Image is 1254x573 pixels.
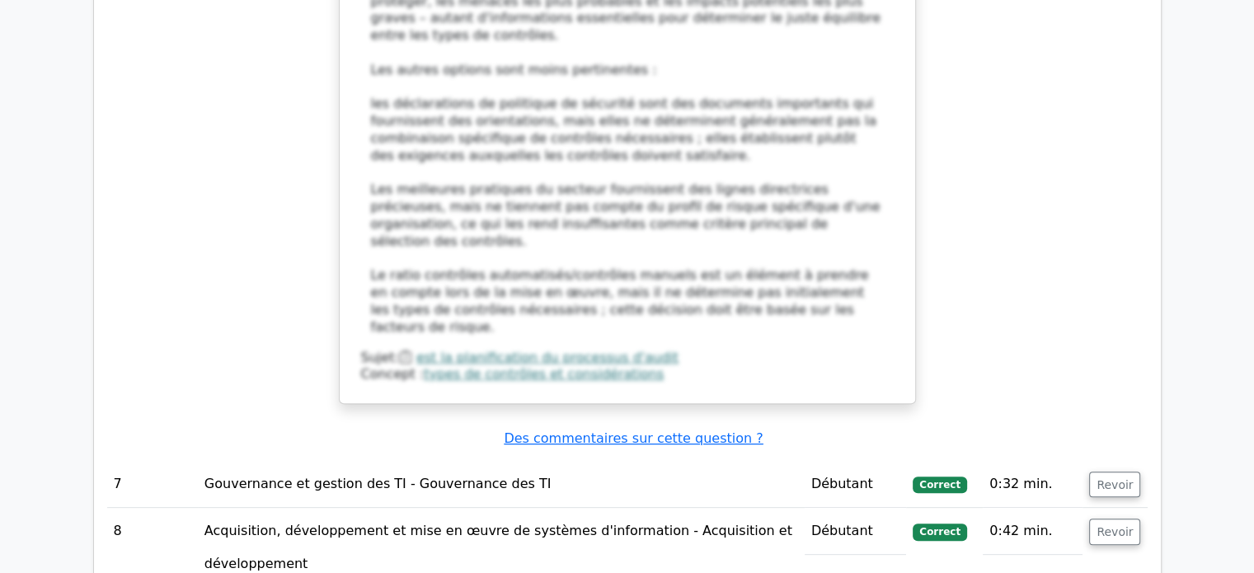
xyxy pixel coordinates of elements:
font: 0:42 min. [989,523,1052,538]
font: Revoir [1097,525,1133,538]
font: Revoir [1097,477,1133,491]
button: Revoir [1089,472,1140,498]
font: Le ratio contrôles automatisés/contrôles manuels est un élément à prendre en compte lors de la mi... [371,267,869,334]
font: Gouvernance et gestion des TI - Gouvernance des TI [204,476,552,491]
font: Correct [919,479,960,491]
font: Concept : [361,366,425,382]
font: Correct [919,526,960,538]
a: Des commentaires sur cette question ? [504,430,763,446]
font: Les meilleures pratiques du secteur fournissent des lignes directrices précieuses, mais ne tienne... [371,181,881,248]
font: Les autres options sont moins pertinentes : [371,62,657,77]
button: Revoir [1089,519,1140,545]
a: types de contrôles et considérations [424,366,664,382]
a: est la planification du processus d'audit [416,350,679,365]
font: 7 [114,476,122,491]
font: Débutant [811,476,873,491]
font: Débutant [811,523,873,538]
font: 0:32 min. [989,476,1052,491]
font: les déclarations de politique de sécurité sont des documents importants qui fournissent des orien... [371,96,876,162]
font: Acquisition, développement et mise en œuvre de systèmes d'information - Acquisition et développement [204,523,792,571]
font: Sujet: [361,350,399,365]
font: 8 [114,523,122,538]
